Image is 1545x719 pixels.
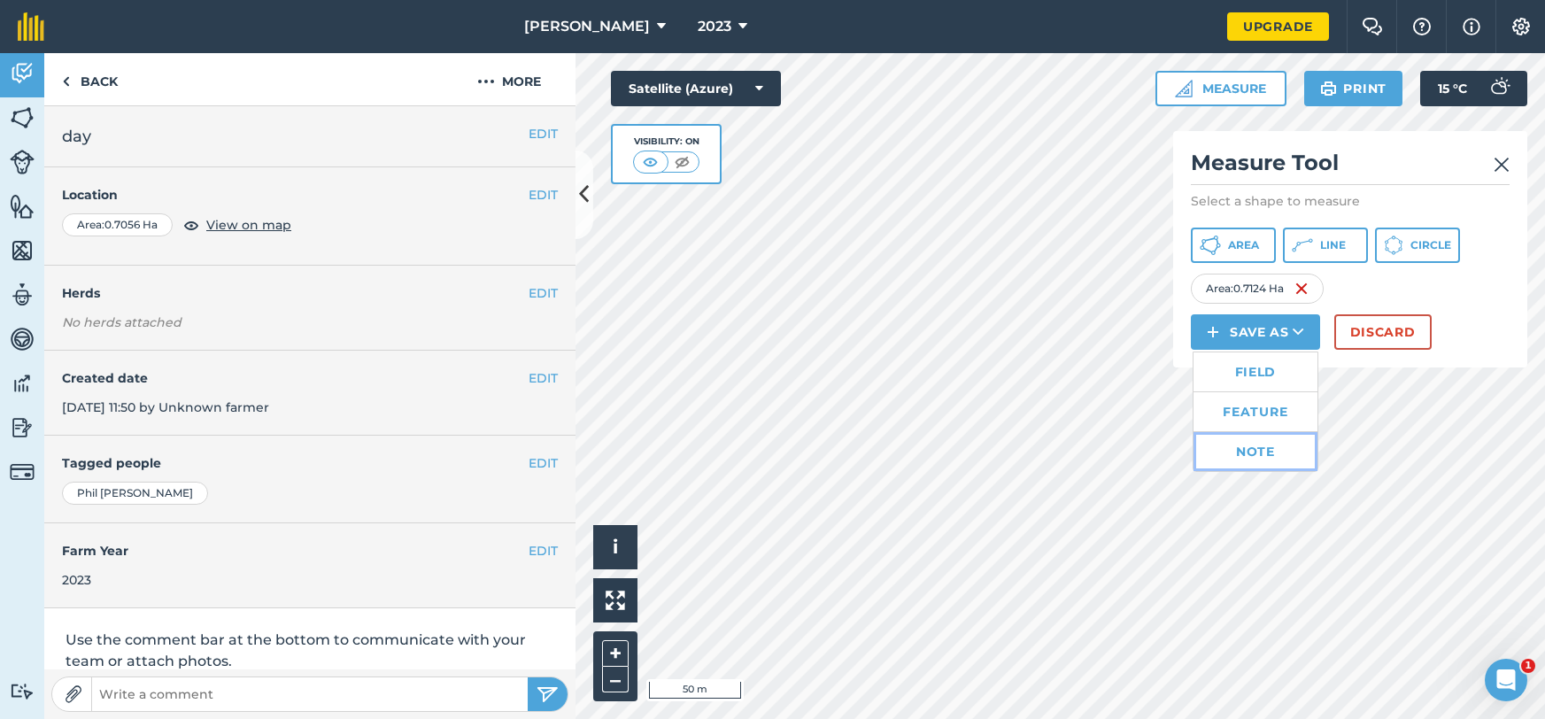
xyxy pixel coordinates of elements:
[62,482,208,505] div: Phil [PERSON_NAME]
[10,150,35,174] img: svg+xml;base64,PD94bWwgdmVyc2lvbj0iMS4wIiBlbmNvZGluZz0idXRmLTgiPz4KPCEtLSBHZW5lcmF0b3I6IEFkb2JlIE...
[477,71,495,92] img: svg+xml;base64,PHN2ZyB4bWxucz0iaHR0cDovL3d3dy53My5vcmcvMjAwMC9zdmciIHdpZHRoPSIyMCIgaGVpZ2h0PSIyNC...
[1320,238,1346,252] span: Line
[613,536,618,558] span: i
[1481,71,1517,106] img: svg+xml;base64,PD94bWwgdmVyc2lvbj0iMS4wIiBlbmNvZGluZz0idXRmLTgiPz4KPCEtLSBHZW5lcmF0b3I6IEFkb2JlIE...
[1207,321,1219,343] img: svg+xml;base64,PHN2ZyB4bWxucz0iaHR0cDovL3d3dy53My5vcmcvMjAwMC9zdmciIHdpZHRoPSIxNCIgaGVpZ2h0PSIyNC...
[1294,278,1309,299] img: svg+xml;base64,PHN2ZyB4bWxucz0iaHR0cDovL3d3dy53My5vcmcvMjAwMC9zdmciIHdpZHRoPSIxNiIgaGVpZ2h0PSIyNC...
[62,453,558,473] h4: Tagged people
[1375,228,1460,263] button: Circle
[537,684,559,705] img: svg+xml;base64,PHN2ZyB4bWxucz0iaHR0cDovL3d3dy53My5vcmcvMjAwMC9zdmciIHdpZHRoPSIyNSIgaGVpZ2h0PSIyNC...
[66,630,554,672] p: Use the comment bar at the bottom to communicate with your team or attach photos.
[1194,432,1317,471] a: Note
[606,591,625,610] img: Four arrows, one pointing top left, one top right, one bottom right and the last bottom left
[44,53,135,105] a: Back
[602,640,629,667] button: +
[1227,12,1329,41] a: Upgrade
[1521,659,1535,673] span: 1
[62,124,558,149] h2: day
[206,215,291,235] span: View on map
[529,124,558,143] button: EDIT
[1334,314,1432,350] button: Discard
[1194,392,1317,431] a: Feature
[529,453,558,473] button: EDIT
[62,313,576,332] em: No herds attached
[529,283,558,303] button: EDIT
[10,326,35,352] img: svg+xml;base64,PD94bWwgdmVyc2lvbj0iMS4wIiBlbmNvZGluZz0idXRmLTgiPz4KPCEtLSBHZW5lcmF0b3I6IEFkb2JlIE...
[1191,228,1276,263] button: Area
[1510,18,1532,35] img: A cog icon
[1410,238,1451,252] span: Circle
[1494,154,1510,175] img: svg+xml;base64,PHN2ZyB4bWxucz0iaHR0cDovL3d3dy53My5vcmcvMjAwMC9zdmciIHdpZHRoPSIyMiIgaGVpZ2h0PSIzMC...
[529,368,558,388] button: EDIT
[443,53,576,105] button: More
[1463,16,1480,37] img: svg+xml;base64,PHN2ZyB4bWxucz0iaHR0cDovL3d3dy53My5vcmcvMjAwMC9zdmciIHdpZHRoPSIxNyIgaGVpZ2h0PSIxNy...
[602,667,629,692] button: –
[1438,71,1467,106] span: 15 ° C
[62,541,558,561] h4: Farm Year
[633,135,700,149] div: Visibility: On
[1304,71,1403,106] button: Print
[698,16,731,37] span: 2023
[62,570,558,590] div: 2023
[10,460,35,484] img: svg+xml;base64,PD94bWwgdmVyc2lvbj0iMS4wIiBlbmNvZGluZz0idXRmLTgiPz4KPCEtLSBHZW5lcmF0b3I6IEFkb2JlIE...
[10,370,35,397] img: svg+xml;base64,PD94bWwgdmVyc2lvbj0iMS4wIiBlbmNvZGluZz0idXRmLTgiPz4KPCEtLSBHZW5lcmF0b3I6IEFkb2JlIE...
[62,213,173,236] div: Area : 0.7056 Ha
[1194,352,1317,391] a: Field
[529,541,558,561] button: EDIT
[1320,78,1337,99] img: svg+xml;base64,PHN2ZyB4bWxucz0iaHR0cDovL3d3dy53My5vcmcvMjAwMC9zdmciIHdpZHRoPSIxOSIgaGVpZ2h0PSIyNC...
[1191,274,1324,304] div: Area : 0.7124 Ha
[183,214,291,236] button: View on map
[1362,18,1383,35] img: Two speech bubbles overlapping with the left bubble in the forefront
[62,368,558,388] h4: Created date
[10,193,35,220] img: svg+xml;base64,PHN2ZyB4bWxucz0iaHR0cDovL3d3dy53My5vcmcvMjAwMC9zdmciIHdpZHRoPSI1NiIgaGVpZ2h0PSI2MC...
[1191,149,1510,185] h2: Measure Tool
[529,185,558,205] button: EDIT
[1191,314,1320,350] button: Save as FieldFeatureNote
[524,16,650,37] span: [PERSON_NAME]
[18,12,44,41] img: fieldmargin Logo
[1411,18,1433,35] img: A question mark icon
[10,60,35,87] img: svg+xml;base64,PD94bWwgdmVyc2lvbj0iMS4wIiBlbmNvZGluZz0idXRmLTgiPz4KPCEtLSBHZW5lcmF0b3I6IEFkb2JlIE...
[10,414,35,441] img: svg+xml;base64,PD94bWwgdmVyc2lvbj0iMS4wIiBlbmNvZGluZz0idXRmLTgiPz4KPCEtLSBHZW5lcmF0b3I6IEFkb2JlIE...
[10,683,35,700] img: svg+xml;base64,PD94bWwgdmVyc2lvbj0iMS4wIiBlbmNvZGluZz0idXRmLTgiPz4KPCEtLSBHZW5lcmF0b3I6IEFkb2JlIE...
[183,214,199,236] img: svg+xml;base64,PHN2ZyB4bWxucz0iaHR0cDovL3d3dy53My5vcmcvMjAwMC9zdmciIHdpZHRoPSIxOCIgaGVpZ2h0PSIyNC...
[44,351,576,436] div: [DATE] 11:50 by Unknown farmer
[1485,659,1527,701] iframe: Intercom live chat
[10,282,35,308] img: svg+xml;base64,PD94bWwgdmVyc2lvbj0iMS4wIiBlbmNvZGluZz0idXRmLTgiPz4KPCEtLSBHZW5lcmF0b3I6IEFkb2JlIE...
[1155,71,1286,106] button: Measure
[62,283,576,303] h4: Herds
[1175,80,1193,97] img: Ruler icon
[62,71,70,92] img: svg+xml;base64,PHN2ZyB4bWxucz0iaHR0cDovL3d3dy53My5vcmcvMjAwMC9zdmciIHdpZHRoPSI5IiBoZWlnaHQ9IjI0Ii...
[1283,228,1368,263] button: Line
[92,682,528,707] input: Write a comment
[1191,192,1510,210] p: Select a shape to measure
[10,104,35,131] img: svg+xml;base64,PHN2ZyB4bWxucz0iaHR0cDovL3d3dy53My5vcmcvMjAwMC9zdmciIHdpZHRoPSI1NiIgaGVpZ2h0PSI2MC...
[671,153,693,171] img: svg+xml;base64,PHN2ZyB4bWxucz0iaHR0cDovL3d3dy53My5vcmcvMjAwMC9zdmciIHdpZHRoPSI1MCIgaGVpZ2h0PSI0MC...
[62,185,558,205] h4: Location
[1420,71,1527,106] button: 15 °C
[593,525,637,569] button: i
[65,685,82,703] img: Paperclip icon
[639,153,661,171] img: svg+xml;base64,PHN2ZyB4bWxucz0iaHR0cDovL3d3dy53My5vcmcvMjAwMC9zdmciIHdpZHRoPSI1MCIgaGVpZ2h0PSI0MC...
[611,71,781,106] button: Satellite (Azure)
[10,237,35,264] img: svg+xml;base64,PHN2ZyB4bWxucz0iaHR0cDovL3d3dy53My5vcmcvMjAwMC9zdmciIHdpZHRoPSI1NiIgaGVpZ2h0PSI2MC...
[1228,238,1259,252] span: Area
